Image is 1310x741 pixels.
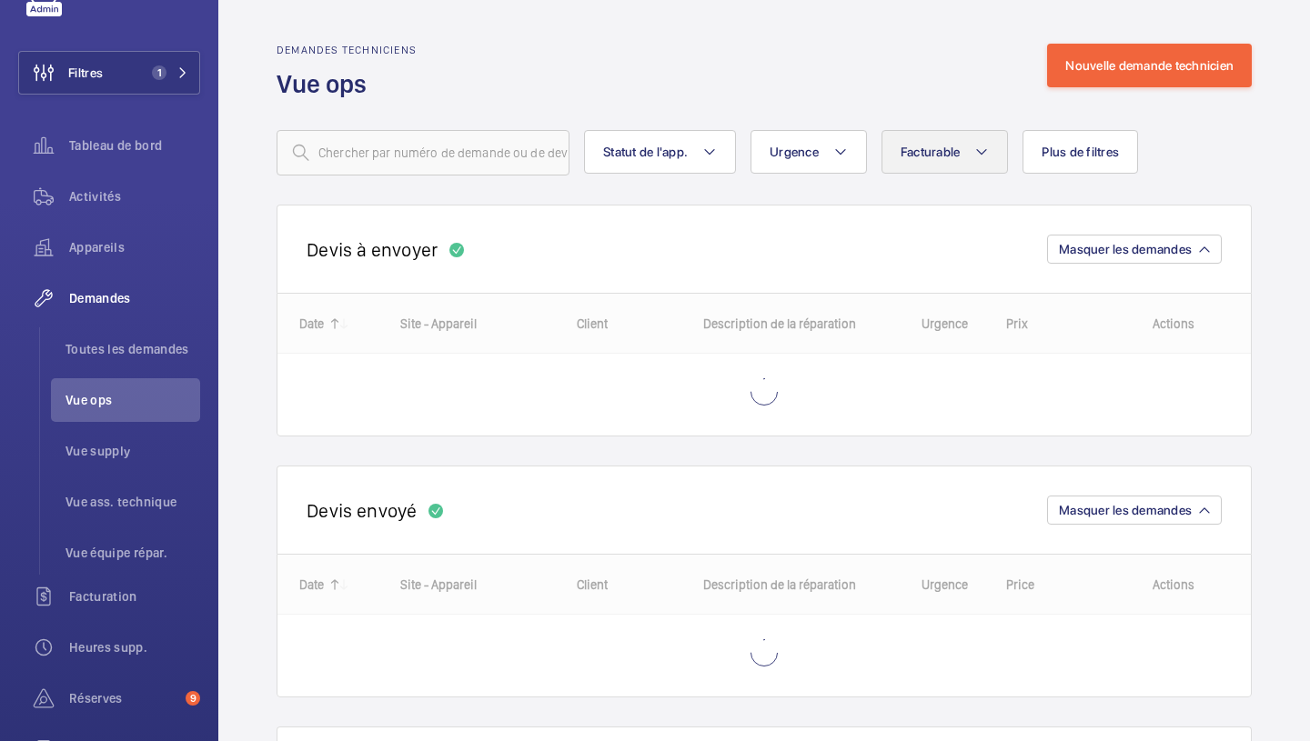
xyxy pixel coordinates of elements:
[1023,130,1138,174] button: Plus de filtres
[65,340,200,358] span: Toutes les demandes
[69,136,200,155] span: Tableau de bord
[307,499,418,522] h2: Devis envoyé
[152,65,166,80] span: 1
[69,289,200,307] span: Demandes
[770,145,819,159] span: Urgence
[277,67,417,101] h1: Vue ops
[1047,44,1252,87] button: Nouvelle demande technicien
[65,442,200,460] span: Vue supply
[69,187,200,205] span: Activités
[18,51,200,95] button: Filtres1
[65,544,200,562] span: Vue équipe répar.
[277,44,417,56] h2: Demandes techniciens
[69,689,178,707] span: Réserves
[68,64,103,82] span: Filtres
[1042,145,1119,159] span: Plus de filtres
[1047,235,1222,264] button: Masquer les demandes
[69,587,200,606] span: Facturation
[901,145,961,159] span: Facturable
[277,130,569,175] input: Chercher par numéro de demande ou de devis
[882,130,1009,174] button: Facturable
[1047,496,1222,525] button: Masquer les demandes
[186,691,200,706] span: 9
[65,493,200,511] span: Vue ass. technique
[584,130,736,174] button: Statut de l'app.
[1059,242,1192,256] span: Masquer les demandes
[65,391,200,409] span: Vue ops
[307,238,438,261] h2: Devis à envoyer
[751,130,867,174] button: Urgence
[69,238,200,256] span: Appareils
[69,638,200,656] span: Heures supp.
[1059,503,1192,517] span: Masquer les demandes
[603,145,688,159] span: Statut de l'app.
